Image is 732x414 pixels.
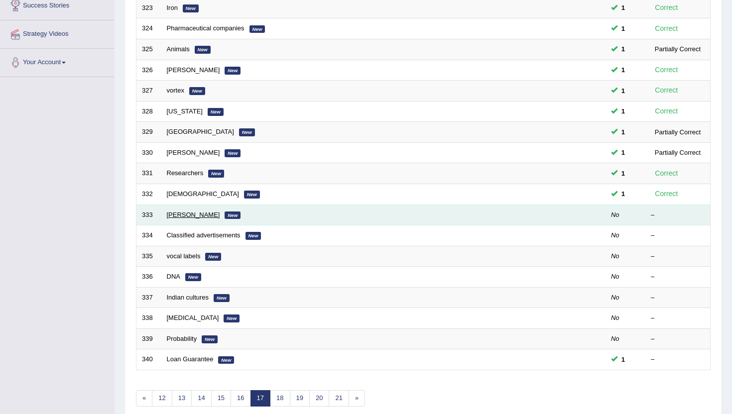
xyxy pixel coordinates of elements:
[136,390,152,407] a: «
[651,334,705,344] div: –
[309,390,329,407] a: 20
[249,25,265,33] em: New
[651,2,682,13] div: Correct
[651,147,705,158] div: Partially Correct
[152,390,172,407] a: 12
[651,272,705,282] div: –
[167,87,184,94] a: vortex
[167,107,203,115] a: [US_STATE]
[225,211,241,219] em: New
[651,168,682,179] div: Correct
[136,81,161,102] td: 327
[167,149,220,156] a: [PERSON_NAME]
[167,190,239,198] a: [DEMOGRAPHIC_DATA]
[231,390,250,407] a: 16
[617,354,629,365] span: You can still take this question
[611,314,619,321] em: No
[185,273,201,281] em: New
[611,211,619,218] em: No
[167,45,190,53] a: Animals
[651,210,705,220] div: –
[617,147,629,158] span: You can still take this question
[136,122,161,143] td: 329
[136,225,161,246] td: 334
[167,128,234,135] a: [GEOGRAPHIC_DATA]
[208,170,224,178] em: New
[167,231,241,239] a: Classified advertisements
[651,85,682,96] div: Correct
[172,390,192,407] a: 13
[329,390,349,407] a: 21
[651,293,705,303] div: –
[136,60,161,81] td: 326
[245,232,261,240] em: New
[617,106,629,116] span: You can still take this question
[167,294,209,301] a: Indian cultures
[290,390,310,407] a: 19
[136,18,161,39] td: 324
[651,188,682,200] div: Correct
[349,390,365,407] a: »
[617,2,629,13] span: You can still take this question
[136,205,161,225] td: 333
[611,335,619,342] em: No
[225,149,241,157] em: New
[617,168,629,179] span: You can still take this question
[617,189,629,199] span: You can still take this question
[651,44,705,54] div: Partially Correct
[651,313,705,323] div: –
[167,24,244,32] a: Pharmaceutical companies
[136,163,161,184] td: 331
[136,328,161,349] td: 339
[244,191,260,199] em: New
[136,287,161,308] td: 337
[167,211,220,218] a: [PERSON_NAME]
[136,142,161,163] td: 330
[136,184,161,205] td: 332
[136,39,161,60] td: 325
[136,267,161,288] td: 336
[651,231,705,240] div: –
[189,87,205,95] em: New
[167,314,219,321] a: [MEDICAL_DATA]
[0,49,114,74] a: Your Account
[617,65,629,75] span: You can still take this question
[195,46,211,54] em: New
[167,169,204,177] a: Researchers
[651,105,682,117] div: Correct
[136,101,161,122] td: 328
[214,294,230,302] em: New
[617,23,629,34] span: You can still take this question
[167,66,220,74] a: [PERSON_NAME]
[617,127,629,137] span: You can still take this question
[202,335,218,343] em: New
[250,390,270,407] a: 17
[167,4,178,11] a: Iron
[239,128,255,136] em: New
[136,246,161,267] td: 335
[270,390,290,407] a: 18
[651,355,705,364] div: –
[611,252,619,260] em: No
[225,67,241,75] em: New
[651,252,705,261] div: –
[651,64,682,76] div: Correct
[167,252,201,260] a: vocal labels
[617,44,629,54] span: You can still take this question
[167,335,197,342] a: Probability
[136,308,161,329] td: 338
[0,20,114,45] a: Strategy Videos
[183,4,199,12] em: New
[205,253,221,261] em: New
[167,355,214,363] a: Loan Guarantee
[651,23,682,34] div: Correct
[611,231,619,239] em: No
[167,273,180,280] a: DNA
[211,390,231,407] a: 15
[136,349,161,370] td: 340
[191,390,211,407] a: 14
[617,86,629,96] span: You can still take this question
[651,127,705,137] div: Partially Correct
[611,294,619,301] em: No
[208,108,224,116] em: New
